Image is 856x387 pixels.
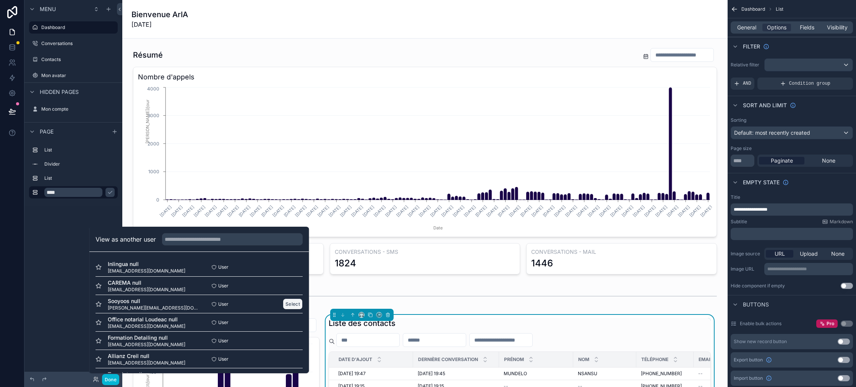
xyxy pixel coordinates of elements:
[418,371,494,377] a: [DATE] 19:45
[741,6,765,12] span: Dashboard
[743,301,769,308] span: Buttons
[418,356,478,363] span: Dernière conversation
[698,371,781,377] a: --
[29,37,118,50] a: Conversations
[44,161,115,167] label: Divider
[731,266,761,272] label: Image URL
[108,297,199,305] span: Sooyoos null
[131,9,188,20] h1: Bienvenue ArIA
[504,356,524,363] span: Prénom
[822,157,835,164] span: None
[731,251,761,257] label: Image source
[827,321,834,327] span: Pro
[731,228,853,240] div: scrollable content
[108,334,185,342] span: Formation Detailing null
[44,175,115,181] label: List
[831,250,845,258] span: None
[578,356,589,363] span: Nom
[504,371,569,377] a: MUNDELO
[731,126,853,139] button: Default: most recently created
[789,81,830,87] span: Condition group
[731,62,761,68] label: Relative filter
[743,102,787,109] span: Sort And Limit
[743,179,780,186] span: Empty state
[418,371,445,377] span: [DATE] 19:45
[218,301,229,307] span: User
[338,371,409,377] a: [DATE] 19:47
[40,128,53,135] span: Page
[731,203,853,216] div: scrollable content
[108,316,185,323] span: Office notarial Loudeac null
[767,24,786,31] span: Options
[218,338,229,344] span: User
[743,43,760,50] span: Filter
[40,88,79,96] span: Hidden pages
[218,283,229,289] span: User
[108,323,185,329] span: [EMAIL_ADDRESS][DOMAIN_NAME]
[41,40,116,47] label: Conversations
[698,371,703,377] span: --
[96,235,156,244] h2: View as another user
[41,106,116,112] label: Mon compte
[40,5,56,13] span: Menu
[41,73,116,79] label: Mon avatar
[108,352,185,360] span: Allianz Creil null
[776,6,783,12] span: List
[775,250,785,258] span: URL
[731,145,752,152] label: Page size
[218,264,229,270] span: User
[734,357,763,363] span: Export button
[504,371,527,377] span: MUNDELO
[822,219,853,225] a: Markdown
[641,371,689,377] a: [PHONE_NUMBER]
[800,24,814,31] span: Fields
[283,298,303,310] button: Select
[29,103,118,115] a: Mon compte
[339,356,372,363] span: Date d'ajout
[641,371,682,377] span: [PHONE_NUMBER]
[24,140,122,206] div: scrollable content
[108,260,185,268] span: Inlingua null
[830,219,853,225] span: Markdown
[734,339,787,345] div: Show new record button
[102,374,119,385] button: Done
[731,117,746,123] label: Sorting
[29,53,118,66] a: Contacts
[29,69,118,82] a: Mon avatar
[218,319,229,326] span: User
[29,21,118,34] a: Dashboard
[329,318,396,329] h1: Liste des contacts
[771,157,793,164] span: Paginate
[108,360,185,366] span: [EMAIL_ADDRESS][DOMAIN_NAME]
[578,371,632,377] a: NSANSU
[731,194,740,200] label: Title
[41,24,113,31] label: Dashboard
[108,371,199,378] span: Template null
[108,268,185,274] span: [EMAIL_ADDRESS][DOMAIN_NAME]
[108,279,185,287] span: CAREMA null
[737,24,756,31] span: General
[108,342,185,348] span: [EMAIL_ADDRESS][DOMAIN_NAME]
[699,356,713,363] span: Email
[338,371,366,377] span: [DATE] 19:47
[743,81,751,87] span: AND
[641,356,668,363] span: Téléphone
[734,129,810,136] span: Default: most recently created
[731,219,747,225] label: Subtitle
[108,305,199,311] span: [PERSON_NAME][EMAIL_ADDRESS][DOMAIN_NAME]
[827,24,848,31] span: Visibility
[764,263,853,275] div: scrollable content
[800,250,818,258] span: Upload
[108,287,185,293] span: [EMAIL_ADDRESS][DOMAIN_NAME]
[44,147,115,153] label: List
[218,356,229,362] span: User
[731,283,785,289] div: Hide component if empty
[740,321,781,327] label: Enable bulk actions
[578,371,597,377] span: NSANSU
[131,20,188,29] span: [DATE]
[41,56,116,63] label: Contacts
